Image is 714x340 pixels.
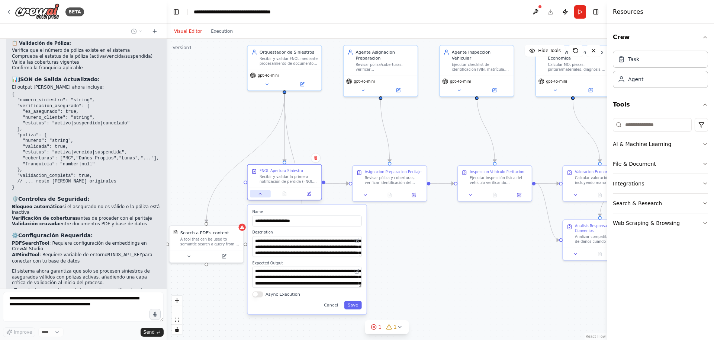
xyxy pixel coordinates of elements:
[260,168,303,173] div: FNOL Apertura Siniestro
[575,169,629,174] div: Valoracion Economica Tecnica
[12,41,71,46] strong: 📋 Validación de Póliza:
[378,323,382,331] span: 1
[628,76,643,83] div: Agent
[538,48,561,54] span: Hide Tools
[320,301,342,309] button: Cancel
[12,65,162,71] li: Confirma la franquicia aplicable
[12,241,49,246] strong: PDFSearchTool
[253,261,362,266] label: Expected Output
[365,169,422,174] div: Asignacion Preparacion Peritaje
[525,45,565,57] button: Hide Tools
[613,27,708,48] button: Crew
[144,329,155,335] span: Send
[12,204,162,216] li: si el asegurado no es válido o la póliza está inactiva
[343,45,418,97] div: Agente Asignacion PreparacionRevisar póliza/coberturas, verificar VIN/kilometraje/antecedentes, d...
[170,27,206,36] button: Visual Editor
[613,194,708,213] button: Search & Research
[570,100,603,162] g: Edge from c3be6786-6f02-4618-893c-42f7768091d2 to a3946a97-f739-41bd-9b01-dfc9b23fac9d
[403,191,424,198] button: Open in side panel
[172,305,182,315] button: zoom out
[482,191,507,198] button: No output available
[298,190,319,197] button: Open in side panel
[474,94,498,162] g: Edge from 906979be-602e-4954-aa39-0bf445c87d1a to c6dd1de5-e7b6-4d2d-83d6-b7130f8ccc51
[272,190,297,197] button: No output available
[393,323,397,331] span: 1
[203,94,287,222] g: Edge from 409e851a-9707-4984-b8dc-3c1f0560e06e to 2627b099-706c-44e3-aff8-3194bd576c26
[562,219,637,261] div: Analisis Responsabilidad ConveniosAnalizar compatibilidad técnica de daños cuando existe tercero ...
[535,45,610,97] div: Agente Valoracion Tecnico EconomicaCalcular MO, piezas, pintura/materiales, diagnosis y calibraci...
[260,56,318,66] div: Recibir y validar FNOL mediante procesamiento de documentos PDF, verificar estatus del asegurado ...
[12,216,78,221] strong: Verificación de coberturas
[613,174,708,193] button: Integrations
[128,27,146,36] button: Switch to previous chat
[180,237,240,247] div: A tool that can be used to semantic search a query from a PDF's content.
[450,79,471,84] span: gpt-4o-mini
[381,87,415,94] button: Open in side panel
[575,175,633,185] div: Calcular valoración detallada incluyendo mano de obra, piezas según política, pintura/materiales,...
[171,7,181,17] button: Hide left sidebar
[194,8,277,16] nav: breadcrumb
[535,181,559,187] g: Edge from c6dd1de5-e7b6-4d2d-83d6-b7130f8ccc51 to a3946a97-f739-41bd-9b01-dfc9b23fac9d
[452,63,510,72] div: Ejecutar checklist de identificación (VIN, matrícula, odómetro), capturar fotos 360º + detalles, ...
[477,87,511,94] button: Open in side panel
[107,252,142,258] code: MINDS_API_KEY
[586,334,606,339] a: React Flow attribution
[253,230,362,235] label: Description
[172,325,182,334] button: toggle interactivity
[377,191,402,198] button: No output available
[172,315,182,325] button: fit view
[18,76,100,82] strong: JSON de Salida Actualizado:
[247,165,322,202] div: FNOL Apertura SiniestroRecibir y validar la primera notificación de pérdida (FNOL) procesando doc...
[180,230,229,236] div: Search a PDF's content
[12,204,62,209] strong: Bloqueo automático
[356,63,414,72] div: Revisar póliza/coberturas, verificar VIN/kilometraje/antecedentes, decidir modalidad de peritació...
[431,181,454,187] g: Edge from f97dd40a-3e95-4ab8-b39a-d0ba10fbfe21 to c6dd1de5-e7b6-4d2d-83d6-b7130f8ccc51
[282,94,287,162] g: Edge from 409e851a-9707-4984-b8dc-3c1f0560e06e to a3cd94fa-50a6-48da-85c1-bfaf861e84d4
[18,196,89,202] strong: Controles de Seguridad:
[12,54,162,60] li: Comprueba el estatus de la póliza (activa/vencida/suspendida)
[12,221,162,227] li: entre documentos PDF y base de datos
[12,252,39,257] strong: AIMindTool
[266,291,300,297] label: Async Execution
[562,165,637,202] div: Valoracion Economica TecnicaCalcular valoración detallada incluyendo mano de obra, piezas según p...
[173,45,192,51] div: Version 1
[575,235,633,244] div: Analizar compatibilidad técnica de daños cuando existe tercero implicado, evaluar criterios para ...
[12,76,162,83] h3: 📊
[3,327,35,337] button: Improve
[353,237,360,244] button: Open in editor
[173,230,178,235] img: PDFSearchTool
[439,45,514,97] div: Agente Inspeccion VehicularEjecutar checklist de identificación (VIN, matrícula, odómetro), captu...
[352,165,427,202] div: Asignacion Preparacion PeritajeRevisar póliza y coberturas, verificar identificación del vehículo...
[587,250,612,257] button: No output available
[260,49,318,55] div: Orquestador de Siniestros
[628,55,639,63] div: Task
[18,232,93,238] strong: Configuración Requerida:
[356,49,414,61] div: Agente Asignacion Preparacion
[613,134,708,154] button: AI & Machine Learning
[613,115,708,239] div: Tools
[12,287,162,299] p: ¿Te gustaría que configure algún aspecto específico de estas validaciones o que ajuste el flujo e...
[470,169,524,174] div: Inspeccion Vehiculo Peritacion
[365,175,423,185] div: Revisar póliza y coberturas, verificar identificación del vehículo (VIN/matrícula), consultar ant...
[613,7,643,16] h4: Resources
[587,191,612,198] button: No output available
[282,94,306,222] g: Edge from 409e851a-9707-4984-b8dc-3c1f0560e06e to 345e0ed3-d8c6-4ef4-998a-fe2cca423fa5
[613,154,708,174] button: File & Document
[285,81,319,88] button: Open in side panel
[613,48,708,94] div: Crew
[12,195,162,203] h3: 🛡️
[353,268,360,275] button: Open in editor
[141,328,164,337] button: Send
[12,252,162,264] li: : Requiere variable de entorno para conectar con tu base de datos
[149,27,161,36] button: Start a new chat
[452,49,510,61] div: Agente Inspeccion Vehicular
[377,100,392,162] g: Edge from 39b6713b-8046-4293-bfc6-a5e48e6e2eed to f97dd40a-3e95-4ab8-b39a-d0ba10fbfe21
[573,87,607,94] button: Open in side panel
[354,79,375,84] span: gpt-4o-mini
[591,7,601,17] button: Hide right sidebar
[12,48,162,54] li: Verifica que el número de póliza existe en el sistema
[247,45,322,91] div: Orquestador de SiniestrosRecibir y validar FNOL mediante procesamiento de documentos PDF, verific...
[206,27,237,36] button: Execution
[12,92,162,190] code: { "numero_siniestro": "string", "verificacion_asegurado": { "es_asegurado": true, "numero_cliente...
[12,268,162,286] p: El sistema ahora garantiza que solo se procesen siniestros de asegurados válidos con pólizas acti...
